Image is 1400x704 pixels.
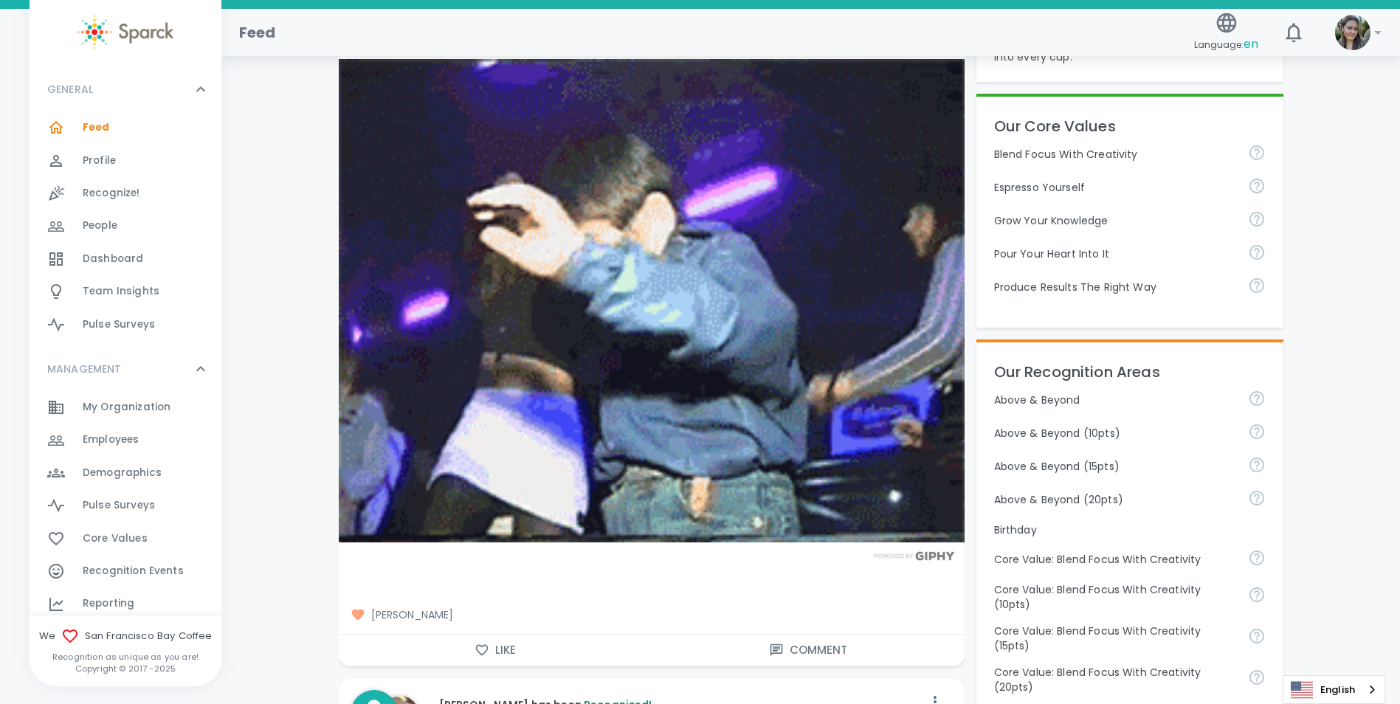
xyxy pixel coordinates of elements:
[83,218,117,233] span: People
[30,489,221,522] a: Pulse Surveys
[30,111,221,144] a: Feed
[83,400,170,415] span: My Organization
[30,111,221,347] div: GENERAL
[30,555,221,587] a: Recognition Events
[83,531,148,546] span: Core Values
[30,15,221,49] a: Sparck logo
[83,284,159,299] span: Team Insights
[1248,586,1266,604] svg: Achieve goals today and innovate for tomorrow
[30,663,221,674] p: Copyright © 2017 - 2025
[1248,177,1266,195] svg: Share your voice and your ideas
[994,582,1236,612] p: Core Value: Blend Focus With Creativity (10pts)
[994,522,1266,537] p: Birthday
[30,177,221,210] a: Recognize!
[1335,15,1370,50] img: Picture of Mackenzie
[30,67,221,111] div: GENERAL
[1283,676,1385,703] a: English
[1248,549,1266,567] svg: Achieve goals today and innovate for tomorrow
[30,145,221,177] a: Profile
[30,275,221,308] a: Team Insights
[83,186,140,201] span: Recognize!
[351,607,953,622] span: [PERSON_NAME]
[994,114,1266,138] p: Our Core Values
[994,624,1236,653] p: Core Value: Blend Focus With Creativity (15pts)
[83,564,184,579] span: Recognition Events
[994,360,1266,384] p: Our Recognition Areas
[30,587,221,620] a: Reporting
[994,426,1236,441] p: Above & Beyond (10pts)
[30,243,221,275] a: Dashboard
[30,457,221,489] a: Demographics
[994,665,1236,694] p: Core Value: Blend Focus With Creativity (20pts)
[47,362,122,376] p: MANAGEMENT
[1283,675,1385,704] div: Language
[47,82,93,97] p: GENERAL
[1244,35,1258,52] span: en
[1194,35,1258,55] span: Language:
[83,466,162,480] span: Demographics
[652,635,965,666] button: Comment
[994,280,1236,294] p: Produce Results The Right Way
[83,432,139,447] span: Employees
[30,522,221,555] a: Core Values
[1248,277,1266,294] svg: Find success working together and doing the right thing
[1248,210,1266,228] svg: Follow your curiosity and learn together
[30,210,221,242] a: People
[83,498,155,513] span: Pulse Surveys
[994,246,1236,261] p: Pour Your Heart Into It
[1248,456,1266,474] svg: For going above and beyond!
[30,651,221,663] p: Recognition as unique as you are!
[239,21,276,44] h1: Feed
[1188,7,1264,59] button: Language:en
[994,459,1236,474] p: Above & Beyond (15pts)
[83,317,155,332] span: Pulse Surveys
[1248,489,1266,507] svg: For going above and beyond!
[30,424,221,456] a: Employees
[30,347,221,391] div: MANAGEMENT
[83,153,116,168] span: Profile
[339,635,652,666] button: Like
[1248,423,1266,441] svg: For going above and beyond!
[30,627,221,645] span: We San Francisco Bay Coffee
[1248,390,1266,407] svg: For going above and beyond!
[83,252,143,266] span: Dashboard
[83,120,110,135] span: Feed
[1283,675,1385,704] aside: Language selected: English
[994,180,1236,195] p: Espresso Yourself
[994,393,1236,407] p: Above & Beyond
[1248,627,1266,645] svg: Achieve goals today and innovate for tomorrow
[994,213,1236,228] p: Grow Your Knowledge
[1248,144,1266,162] svg: Achieve goals today and innovate for tomorrow
[994,492,1236,507] p: Above & Beyond (20pts)
[83,596,134,611] span: Reporting
[30,391,221,424] a: My Organization
[77,15,173,49] img: Sparck logo
[30,308,221,341] a: Pulse Surveys
[994,147,1236,162] p: Blend Focus With Creativity
[870,551,959,561] img: Powered by GIPHY
[1248,669,1266,686] svg: Achieve goals today and innovate for tomorrow
[1248,244,1266,261] svg: Come to work to make a difference in your own way
[994,552,1236,567] p: Core Value: Blend Focus With Creativity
